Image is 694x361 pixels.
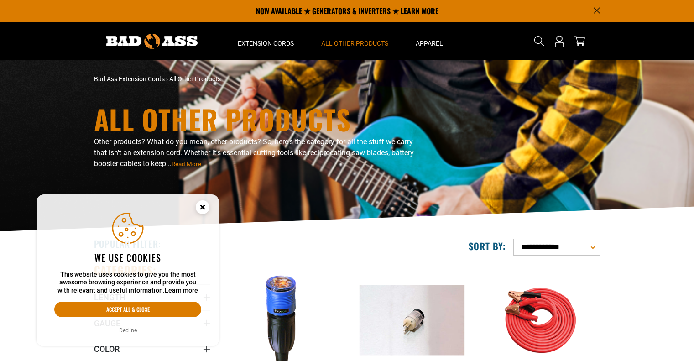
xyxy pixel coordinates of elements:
h2: We use cookies [54,251,201,263]
button: Accept all & close [54,302,201,317]
span: Extension Cords [238,39,294,47]
nav: breadcrumbs [94,74,427,84]
span: All Other Products [169,75,221,83]
p: Other products? What do you mean, other products? So, here's the category for all the stuff we ca... [94,136,427,169]
span: Read More [172,161,201,167]
summary: All Other Products [308,22,402,60]
summary: Extension Cords [224,22,308,60]
span: › [166,75,168,83]
p: This website uses cookies to give you the most awesome browsing experience and provide you with r... [54,271,201,295]
a: Bad Ass Extension Cords [94,75,165,83]
button: Decline [116,326,140,335]
label: Sort by: [469,240,506,252]
a: Learn more [165,287,198,294]
summary: Search [532,34,547,48]
span: Apparel [416,39,443,47]
span: Color [94,344,120,354]
summary: Apparel [402,22,457,60]
img: Bad Ass Extension Cords [106,34,198,49]
h1: All Other Products [94,105,427,133]
img: Century 15A-125V Straight Blade Lighted Plug [355,285,470,355]
aside: Cookie Consent [37,194,219,347]
span: All Other Products [321,39,388,47]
